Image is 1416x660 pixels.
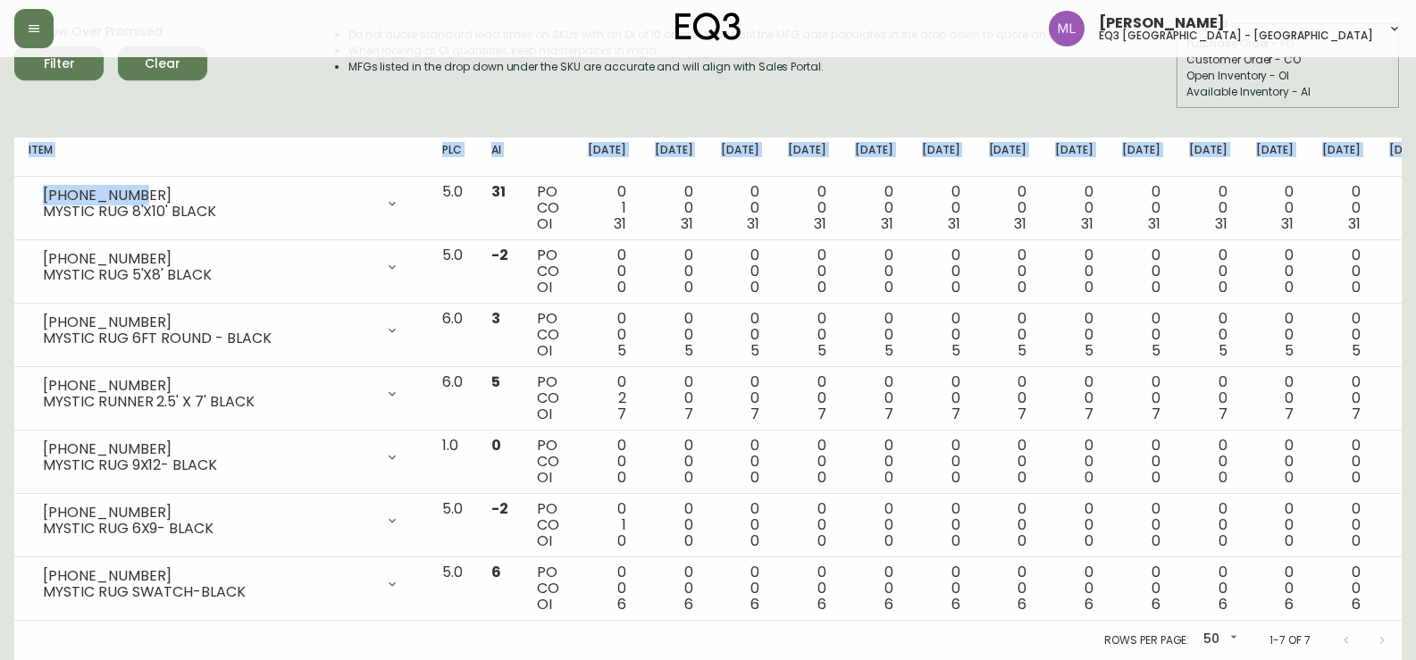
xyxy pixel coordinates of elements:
span: 31 [948,213,960,234]
img: logo [675,13,742,41]
div: 0 0 [721,247,759,296]
div: 0 0 [1189,184,1227,232]
div: 0 0 [1122,374,1160,422]
span: 6 [1219,594,1227,614]
div: 0 0 [655,311,693,359]
div: 0 0 [922,374,960,422]
div: 0 0 [1322,247,1361,296]
div: 0 0 [788,374,826,422]
div: 0 0 [855,247,893,296]
th: [DATE] [1308,138,1375,177]
div: 0 0 [855,564,893,613]
div: 0 0 [788,564,826,613]
div: 0 0 [655,247,693,296]
span: 7 [617,404,626,424]
div: 0 0 [855,374,893,422]
span: 31 [881,213,893,234]
th: AI [477,138,523,177]
span: 0 [1285,277,1294,297]
span: 31 [1215,213,1227,234]
div: 0 0 [1256,311,1295,359]
div: 0 0 [1322,184,1361,232]
span: OI [537,594,552,614]
p: Rows per page: [1104,632,1189,648]
span: 0 [1219,277,1227,297]
div: MYSTIC RUG 6FT ROUND - BLACK [43,330,374,347]
div: 0 1 [588,184,626,232]
div: 0 0 [1189,374,1227,422]
span: 31 [1148,213,1160,234]
span: 5 [1352,340,1361,361]
div: 0 0 [1122,247,1160,296]
span: 6 [491,562,501,582]
div: 0 0 [588,247,626,296]
li: MFGs listed in the drop down under the SKU are accurate and will align with Sales Portal. [348,59,1070,75]
div: 0 0 [855,184,893,232]
div: 0 0 [989,247,1027,296]
div: PO CO [537,311,559,359]
div: 0 0 [1256,438,1295,486]
div: [PHONE_NUMBER] [43,314,374,330]
div: PO CO [537,184,559,232]
span: 5 [1152,340,1160,361]
div: [PHONE_NUMBER]MYSTIC RUG 6X9- BLACK [29,501,414,540]
div: 0 0 [721,501,759,549]
th: [DATE] [1108,138,1175,177]
div: [PHONE_NUMBER]MYSTIC RUG 6FT ROUND - BLACK [29,311,414,350]
div: Customer Order - CO [1186,52,1390,68]
span: OI [537,467,552,488]
div: 0 0 [1189,247,1227,296]
span: 0 [1352,277,1361,297]
div: 0 1 [588,501,626,549]
span: 0 [617,531,626,551]
span: 0 [684,467,693,488]
span: 6 [1352,594,1361,614]
span: 0 [617,467,626,488]
div: Open Inventory - OI [1186,68,1390,84]
span: -2 [491,498,508,519]
span: 0 [750,531,759,551]
div: 0 0 [1122,184,1160,232]
div: [PHONE_NUMBER] [43,441,374,457]
span: 31 [1281,213,1294,234]
div: MYSTIC RUG 9X12- BLACK [43,457,374,473]
button: Clear [118,46,207,80]
span: 5 [1018,340,1026,361]
div: PO CO [537,564,559,613]
th: [DATE] [1175,138,1242,177]
div: 0 0 [588,564,626,613]
div: 0 0 [1189,564,1227,613]
div: 0 0 [989,184,1027,232]
div: 0 0 [655,374,693,422]
span: 0 [1285,531,1294,551]
span: 0 [1152,277,1160,297]
span: 7 [884,404,893,424]
span: 31 [814,213,826,234]
div: 0 0 [788,501,826,549]
div: 0 0 [1055,438,1093,486]
div: 0 0 [1322,438,1361,486]
div: 0 0 [989,438,1027,486]
div: MYSTIC RUG SWATCH-BLACK [43,584,374,600]
div: 0 0 [1122,564,1160,613]
span: 5 [1219,340,1227,361]
div: PO CO [537,247,559,296]
div: 50 [1196,625,1241,655]
span: 0 [884,277,893,297]
span: OI [537,340,552,361]
div: 0 0 [922,247,960,296]
span: 3 [491,308,500,329]
div: 0 0 [721,184,759,232]
div: 0 0 [855,311,893,359]
div: 0 0 [989,311,1027,359]
span: 7 [817,404,826,424]
div: [PHONE_NUMBER]MYSTIC RUG 5'X8' BLACK [29,247,414,287]
td: 5.0 [428,557,477,621]
div: 0 0 [922,184,960,232]
span: 0 [1285,467,1294,488]
span: OI [537,277,552,297]
div: 0 0 [989,501,1027,549]
div: [PHONE_NUMBER]MYSTIC RUNNER 2.5' X 7' BLACK [29,374,414,414]
th: [DATE] [1242,138,1309,177]
span: 6 [817,594,826,614]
